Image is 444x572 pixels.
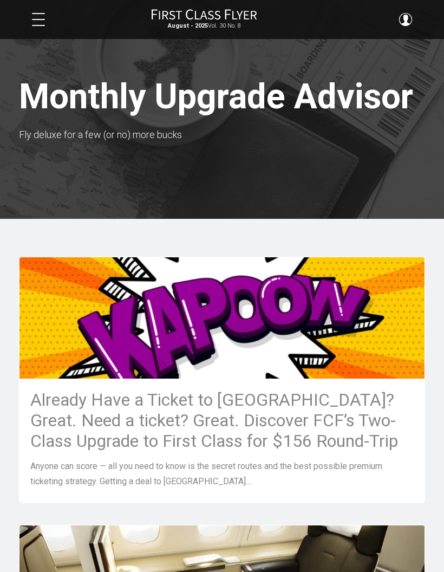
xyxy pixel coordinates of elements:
strong: August - 2025 [168,22,208,29]
h1: Monthly Upgrade Advisor [19,78,425,120]
h3: Already Have a Ticket to [GEOGRAPHIC_DATA]? Great. Need a ticket? Great. Discover FCF’s Two-Class... [30,389,414,451]
a: Already Have a Ticket to [GEOGRAPHIC_DATA]? Great. Need a ticket? Great. Discover FCF’s Two-Class... [19,257,425,503]
h3: Fly deluxe for a few (or no) more bucks [19,129,425,140]
img: First Class Flyer [151,9,257,20]
small: Vol. 30 No. 8 [151,22,257,30]
p: Anyone can score — all you need to know is the secret routes and the best possible premium ticket... [30,459,414,489]
a: First Class FlyerAugust - 2025Vol. 30 No. 8 [151,9,257,30]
